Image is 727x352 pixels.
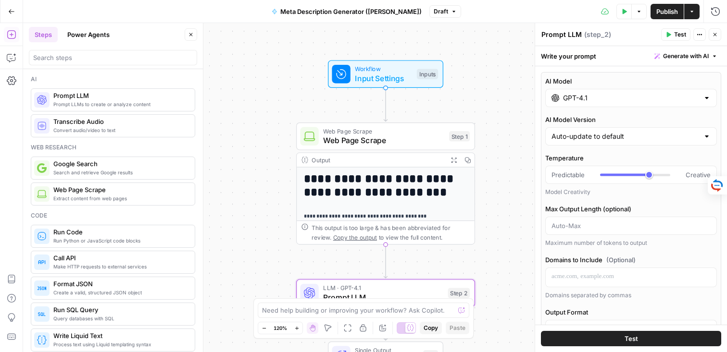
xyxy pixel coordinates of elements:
textarea: Prompt LLM [541,30,582,39]
span: Input Settings [355,73,412,84]
div: Inputs [417,69,438,79]
span: Web Page Scrape [323,134,444,146]
span: Query databases with SQL [53,315,187,322]
div: LLM · GPT-4.1Prompt LLMStep 2 [296,279,475,307]
div: Web research [31,143,195,152]
g: Edge from step_1 to step_2 [384,244,387,278]
span: Format JSON [53,279,187,289]
input: Auto-Max [552,221,711,231]
div: Step 2 [448,288,470,298]
div: Domains separated by commas [545,291,717,300]
button: Meta Description Generator ([PERSON_NAME]) [266,4,427,19]
label: Output Format [545,307,717,317]
g: Edge from start to step_1 [384,88,387,121]
span: Prompt LLM [323,291,443,303]
button: Publish [651,4,684,19]
span: Search and retrieve Google results [53,169,187,176]
span: Paste [450,324,465,332]
span: Create a valid, structured JSON object [53,289,187,296]
span: Copy [424,324,438,332]
span: Transcribe Audio [53,117,187,126]
span: Prompt LLMs to create or analyze content [53,100,187,108]
button: Copy [420,322,442,334]
label: Temperature [545,153,717,163]
span: (Optional) [606,255,636,265]
button: Draft [429,5,461,18]
button: Steps [29,27,58,42]
span: Generate with AI [663,52,709,61]
input: Select a model [563,93,699,103]
label: AI Model Version [545,115,717,124]
div: Step 1 [449,131,470,142]
span: Write Liquid Text [53,331,187,340]
div: WorkflowInput SettingsInputs [296,60,475,88]
label: AI Model [545,76,717,86]
span: Test [674,30,686,39]
span: ( step_2 ) [584,30,611,39]
span: Meta Description Generator ([PERSON_NAME]) [280,7,422,16]
span: Process text using Liquid templating syntax [53,340,187,348]
span: 120% [274,324,287,332]
span: Make HTTP requests to external services [53,263,187,270]
button: Paste [446,322,469,334]
button: Test [661,28,690,41]
span: Predictable [552,170,585,180]
span: Call API [53,253,187,263]
div: Code [31,211,195,220]
g: Edge from step_2 to end [384,307,387,340]
span: Publish [656,7,678,16]
div: Ai [31,75,195,84]
span: Convert audio/video to text [53,126,187,134]
span: Google Search [53,159,187,169]
span: Run Python or JavaScript code blocks [53,237,187,244]
span: Copy the output [333,234,377,241]
span: Prompt LLM [53,91,187,100]
label: Domains to Include [545,255,717,265]
input: Search steps [33,53,193,62]
input: Auto-update to default [552,132,699,141]
button: Power Agents [62,27,115,42]
span: Run Code [53,227,187,237]
span: Web Page Scrape [53,185,187,194]
div: This output is too large & has been abbreviated for review. to view the full content. [312,223,470,242]
div: Write your prompt [535,46,727,66]
span: Extract content from web pages [53,194,187,202]
span: Creative [686,170,711,180]
span: LLM · GPT-4.1 [323,283,443,292]
div: Maximum number of tokens to output [545,239,717,247]
span: Run SQL Query [53,305,187,315]
span: Test [625,334,638,343]
span: Workflow [355,64,412,73]
label: Max Output Length (optional) [545,204,717,214]
span: Web Page Scrape [323,126,444,135]
div: Model Creativity [545,188,717,196]
button: Generate with AI [651,50,721,62]
span: Draft [434,7,448,16]
button: Test [541,331,721,346]
input: Text [552,324,699,334]
div: Output [312,155,443,164]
